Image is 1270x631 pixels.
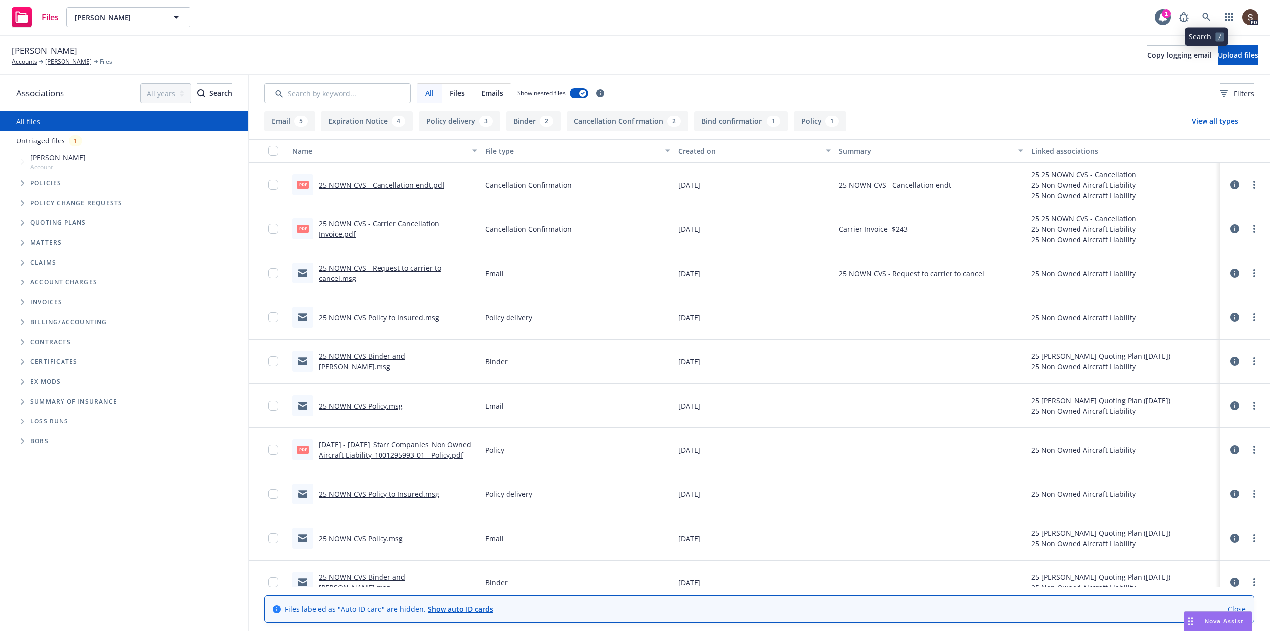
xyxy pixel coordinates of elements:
[1184,611,1252,631] button: Nova Assist
[1218,50,1258,60] span: Upload files
[1228,604,1246,614] a: Close
[319,534,403,543] a: 25 NOWN CVS Policy.msg
[839,224,908,234] span: Carrier Invoice -$243
[678,268,700,279] span: [DATE]
[69,135,82,146] div: 1
[485,146,659,156] div: File type
[1248,488,1260,500] a: more
[1031,528,1170,538] div: 25 [PERSON_NAME] Quoting Plan ([DATE])
[517,89,566,97] span: Show nested files
[1218,45,1258,65] button: Upload files
[1031,169,1136,180] div: 25 25 NOWN CVS - Cancellation
[319,490,439,499] a: 25 NOWN CVS Policy to Insured.msg
[1184,612,1197,631] div: Drag to move
[1031,406,1170,416] div: 25 Non Owned Aircraft Liability
[428,604,493,614] a: Show auto ID cards
[1031,213,1136,224] div: 25 25 NOWN CVS - Cancellation
[678,577,700,588] span: [DATE]
[1031,190,1136,201] div: 25 Non Owned Aircraft Liability
[839,146,1013,156] div: Summary
[319,440,471,460] a: [DATE] - [DATE]_Starr Companies_Non Owned Aircraft Liability_1001295993-01 - Policy.pdf
[42,13,59,21] span: Files
[8,3,63,31] a: Files
[678,180,700,190] span: [DATE]
[678,489,700,499] span: [DATE]
[540,116,553,127] div: 2
[1031,180,1136,190] div: 25 Non Owned Aircraft Liability
[1031,489,1136,499] div: 25 Non Owned Aircraft Liability
[481,88,503,98] span: Emails
[678,146,820,156] div: Created on
[767,116,780,127] div: 1
[1031,146,1216,156] div: Linked associations
[16,117,40,126] a: All files
[268,445,278,455] input: Toggle Row Selected
[1162,9,1171,18] div: 1
[319,180,444,190] a: 25 NOWN CVS - Cancellation endt.pdf
[268,489,278,499] input: Toggle Row Selected
[425,88,434,98] span: All
[1031,312,1136,323] div: 25 Non Owned Aircraft Liability
[694,111,788,131] button: Bind confirmation
[30,319,107,325] span: Billing/Accounting
[268,533,278,543] input: Toggle Row Selected
[12,57,37,66] a: Accounts
[16,87,64,100] span: Associations
[268,356,278,366] input: Toggle Row Selected
[1234,88,1254,99] span: Filters
[30,438,49,444] span: BORs
[1220,88,1254,99] span: Filters
[1031,234,1136,245] div: 25 Non Owned Aircraft Liability
[297,181,309,188] span: pdf
[1248,179,1260,191] a: more
[268,401,278,411] input: Toggle Row Selected
[678,312,700,323] span: [DATE]
[1248,532,1260,544] a: more
[450,88,465,98] span: Files
[794,111,846,131] button: Policy
[485,180,571,190] span: Cancellation Confirmation
[297,225,309,232] span: pdf
[678,224,700,234] span: [DATE]
[264,83,411,103] input: Search by keyword...
[197,83,232,103] button: SearchSearch
[1147,45,1212,65] button: Copy logging email
[1031,351,1170,361] div: 25 [PERSON_NAME] Quoting Plan ([DATE])
[674,139,835,163] button: Created on
[485,312,532,323] span: Policy delivery
[30,299,63,305] span: Invoices
[835,139,1028,163] button: Summary
[1205,617,1244,625] span: Nova Assist
[1031,572,1170,582] div: 25 [PERSON_NAME] Quoting Plan ([DATE])
[319,219,439,239] a: 25 NOWN CVS - Carrier Cancellation Invoice.pdf
[30,200,122,206] span: Policy change requests
[419,111,500,131] button: Policy delivery
[197,89,205,97] svg: Search
[1219,7,1239,27] a: Switch app
[268,577,278,587] input: Toggle Row Selected
[1031,395,1170,406] div: 25 [PERSON_NAME] Quoting Plan ([DATE])
[485,577,508,588] span: Binder
[1031,445,1136,455] div: 25 Non Owned Aircraft Liability
[30,339,71,345] span: Contracts
[485,445,504,455] span: Policy
[1242,9,1258,25] img: photo
[321,111,413,131] button: Expiration Notice
[506,111,561,131] button: Binder
[1248,444,1260,456] a: more
[1197,7,1216,27] a: Search
[66,7,190,27] button: [PERSON_NAME]
[197,84,232,103] div: Search
[30,359,77,365] span: Certificates
[392,116,405,127] div: 4
[292,146,466,156] div: Name
[667,116,681,127] div: 2
[479,116,493,127] div: 3
[264,111,315,131] button: Email
[485,268,504,279] span: Email
[319,351,405,371] a: 25 NOWN CVS Binder and [PERSON_NAME].msg
[268,268,278,278] input: Toggle Row Selected
[1248,267,1260,279] a: more
[678,445,700,455] span: [DATE]
[485,224,571,234] span: Cancellation Confirmation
